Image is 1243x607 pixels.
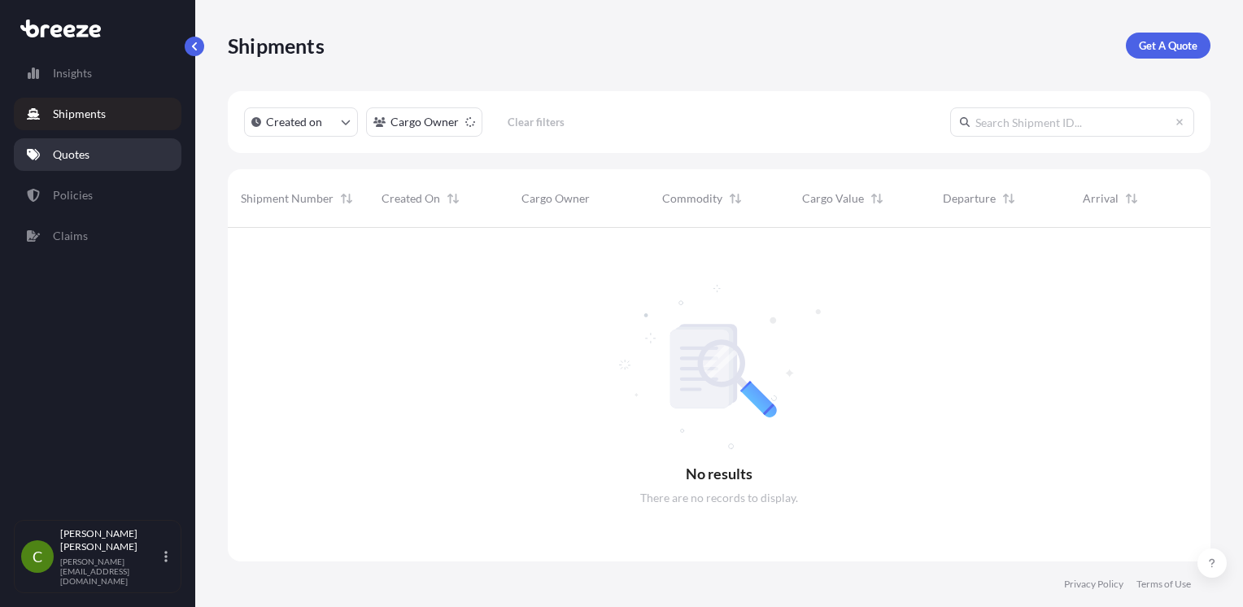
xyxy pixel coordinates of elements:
[53,187,93,203] p: Policies
[1122,189,1141,208] button: Sort
[662,190,722,207] span: Commodity
[228,33,325,59] p: Shipments
[1083,190,1119,207] span: Arrival
[14,138,181,171] a: Quotes
[60,527,161,553] p: [PERSON_NAME] [PERSON_NAME]
[14,179,181,212] a: Policies
[382,190,440,207] span: Created On
[60,557,161,586] p: [PERSON_NAME][EMAIL_ADDRESS][DOMAIN_NAME]
[1136,578,1191,591] a: Terms of Use
[53,228,88,244] p: Claims
[726,189,745,208] button: Sort
[508,114,565,130] p: Clear filters
[390,114,459,130] p: Cargo Owner
[53,106,106,122] p: Shipments
[337,189,356,208] button: Sort
[266,114,322,130] p: Created on
[14,98,181,130] a: Shipments
[999,189,1018,208] button: Sort
[867,189,887,208] button: Sort
[14,220,181,252] a: Claims
[802,190,864,207] span: Cargo Value
[33,548,42,565] span: C
[521,190,590,207] span: Cargo Owner
[366,107,482,137] button: cargoOwner Filter options
[443,189,463,208] button: Sort
[1126,33,1210,59] a: Get A Quote
[943,190,996,207] span: Departure
[53,65,92,81] p: Insights
[241,190,334,207] span: Shipment Number
[53,146,89,163] p: Quotes
[244,107,358,137] button: createdOn Filter options
[491,109,582,135] button: Clear filters
[1139,37,1197,54] p: Get A Quote
[14,57,181,90] a: Insights
[1064,578,1123,591] a: Privacy Policy
[950,107,1194,137] input: Search Shipment ID...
